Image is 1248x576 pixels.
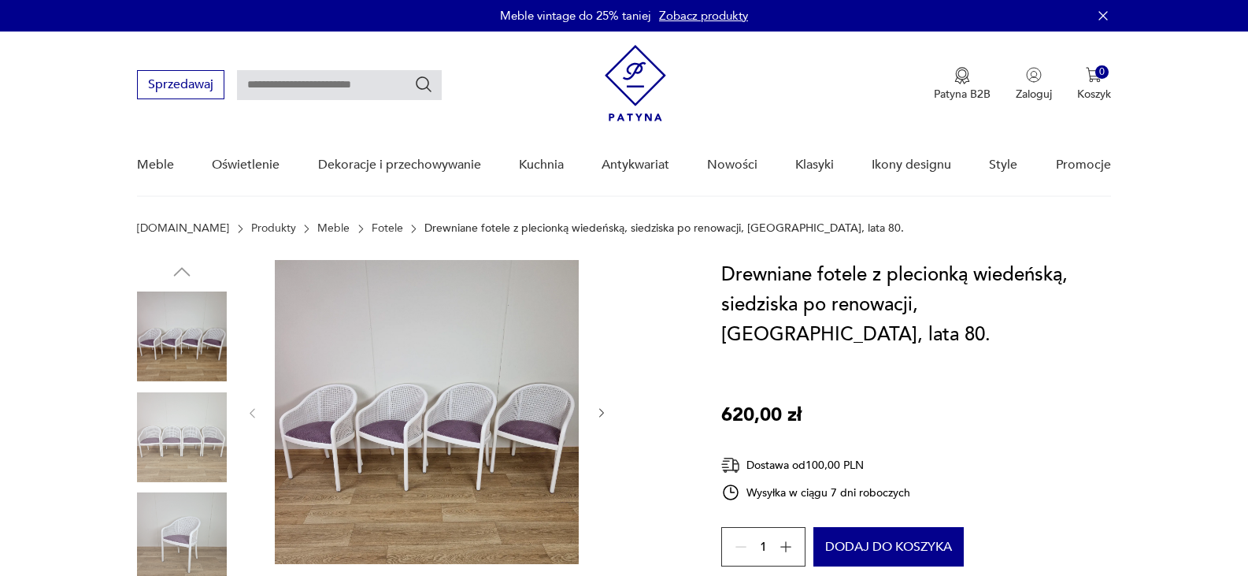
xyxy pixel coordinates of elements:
button: Zaloguj [1016,67,1052,102]
a: Dekoracje i przechowywanie [318,135,481,195]
a: Fotele [372,222,403,235]
img: Patyna - sklep z meblami i dekoracjami vintage [605,45,666,121]
img: Ikona koszyka [1086,67,1102,83]
img: Zdjęcie produktu Drewniane fotele z plecionką wiedeńską, siedziska po renowacji, Włochy, lata 80. [137,292,227,381]
a: Kuchnia [519,135,564,195]
a: [DOMAIN_NAME] [137,222,229,235]
button: 0Koszyk [1077,67,1111,102]
a: Produkty [251,222,296,235]
a: Meble [137,135,174,195]
button: Sprzedawaj [137,70,224,99]
button: Patyna B2B [934,67,991,102]
a: Zobacz produkty [659,8,748,24]
span: 1 [760,542,767,552]
a: Ikona medaluPatyna B2B [934,67,991,102]
p: Drewniane fotele z plecionką wiedeńską, siedziska po renowacji, [GEOGRAPHIC_DATA], lata 80. [424,222,904,235]
p: Patyna B2B [934,87,991,102]
a: Oświetlenie [212,135,280,195]
p: Koszyk [1077,87,1111,102]
div: Wysyłka w ciągu 7 dni roboczych [721,483,910,502]
img: Zdjęcie produktu Drewniane fotele z plecionką wiedeńską, siedziska po renowacji, Włochy, lata 80. [275,260,579,564]
img: Ikona dostawy [721,455,740,475]
p: Zaloguj [1016,87,1052,102]
a: Promocje [1056,135,1111,195]
a: Style [989,135,1017,195]
a: Meble [317,222,350,235]
a: Antykwariat [602,135,669,195]
div: 0 [1095,65,1109,79]
div: Dostawa od 100,00 PLN [721,455,910,475]
a: Sprzedawaj [137,80,224,91]
h1: Drewniane fotele z plecionką wiedeńską, siedziska po renowacji, [GEOGRAPHIC_DATA], lata 80. [721,260,1111,350]
a: Ikony designu [872,135,951,195]
button: Dodaj do koszyka [813,527,964,567]
img: Zdjęcie produktu Drewniane fotele z plecionką wiedeńską, siedziska po renowacji, Włochy, lata 80. [137,392,227,482]
a: Klasyki [795,135,834,195]
p: 620,00 zł [721,400,802,430]
img: Ikonka użytkownika [1026,67,1042,83]
a: Nowości [707,135,757,195]
p: Meble vintage do 25% taniej [500,8,651,24]
button: Szukaj [414,75,433,94]
img: Ikona medalu [954,67,970,84]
